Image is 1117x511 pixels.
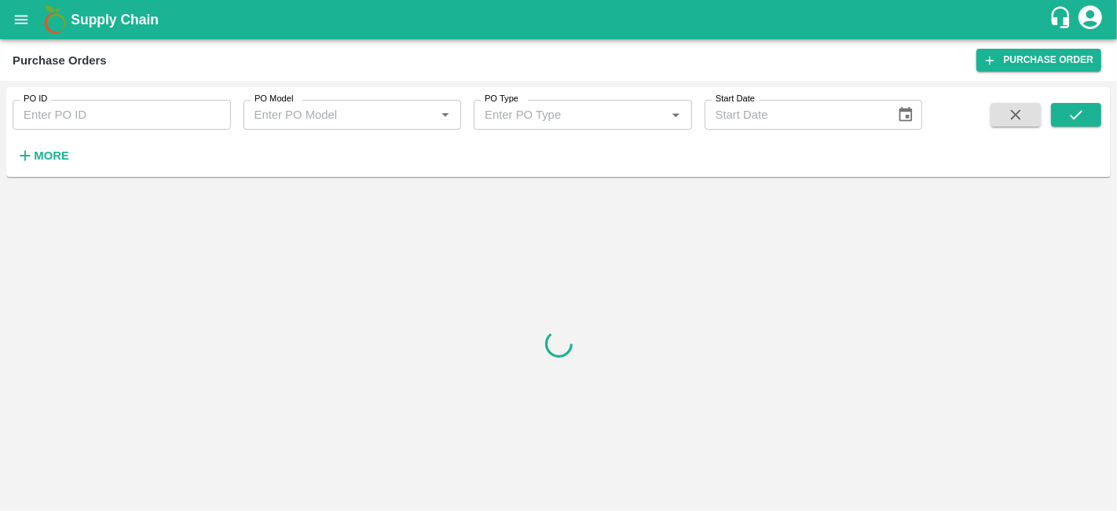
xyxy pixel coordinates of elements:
[13,50,107,71] div: Purchase Orders
[485,93,518,105] label: PO Type
[976,49,1101,72] a: Purchase Order
[1049,6,1076,34] div: customer-support
[1076,3,1104,36] div: account of current user
[478,105,661,125] input: Enter PO Type
[716,93,755,105] label: Start Date
[13,100,231,130] input: Enter PO ID
[71,9,1049,31] a: Supply Chain
[24,93,47,105] label: PO ID
[255,93,294,105] label: PO Model
[248,105,431,125] input: Enter PO Model
[891,100,921,130] button: Choose date
[13,142,73,169] button: More
[71,12,159,28] b: Supply Chain
[34,149,69,162] strong: More
[665,105,686,125] button: Open
[3,2,39,38] button: open drawer
[705,100,884,130] input: Start Date
[39,4,71,35] img: logo
[435,105,456,125] button: Open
